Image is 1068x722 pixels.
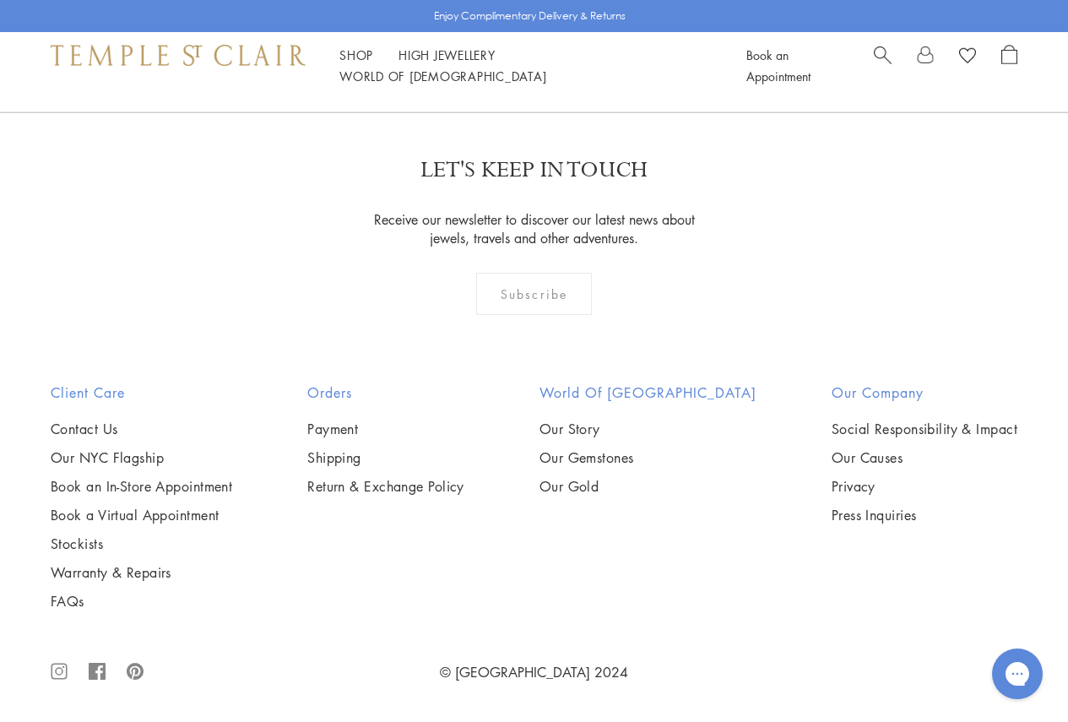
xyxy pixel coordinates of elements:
nav: Main navigation [339,45,708,87]
a: Stockists [51,535,232,553]
h2: Client Care [51,383,232,403]
a: Book a Virtual Appointment [51,506,232,524]
a: Our Gold [539,477,756,496]
p: LET'S KEEP IN TOUCH [420,155,648,185]
a: Warranty & Repairs [51,563,232,582]
a: Contact Us [51,420,232,438]
a: ShopShop [339,46,373,63]
a: Payment [307,420,464,438]
p: Enjoy Complimentary Delivery & Returns [434,8,626,24]
p: Receive our newsletter to discover our latest news about jewels, travels and other adventures. [363,210,705,247]
a: Shipping [307,448,464,467]
a: View Wishlist [959,45,976,70]
a: FAQs [51,592,232,611]
a: Social Responsibility & Impact [832,420,1017,438]
a: Press Inquiries [832,506,1017,524]
a: Return & Exchange Policy [307,477,464,496]
a: Book an Appointment [746,46,810,84]
a: Our Causes [832,448,1017,467]
img: Temple St. Clair [51,45,306,65]
a: Open Shopping Bag [1001,45,1017,87]
a: Search [874,45,892,87]
a: High JewelleryHigh Jewellery [398,46,496,63]
a: © [GEOGRAPHIC_DATA] 2024 [440,663,628,681]
a: World of [DEMOGRAPHIC_DATA]World of [DEMOGRAPHIC_DATA] [339,68,546,84]
h2: Orders [307,383,464,403]
h2: World of [GEOGRAPHIC_DATA] [539,383,756,403]
a: Privacy [832,477,1017,496]
a: Our Story [539,420,756,438]
a: Book an In-Store Appointment [51,477,232,496]
div: Subscribe [476,273,592,315]
h2: Our Company [832,383,1017,403]
iframe: Gorgias live chat messenger [984,643,1051,705]
a: Our Gemstones [539,448,756,467]
a: Our NYC Flagship [51,448,232,467]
